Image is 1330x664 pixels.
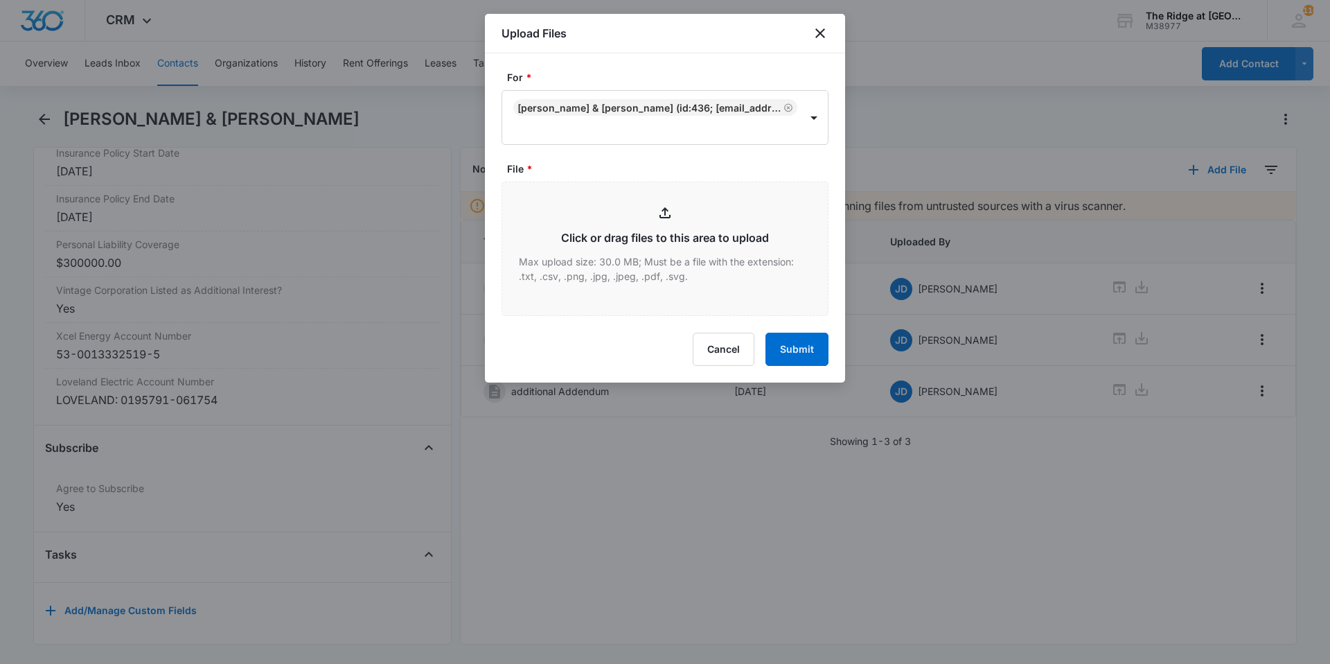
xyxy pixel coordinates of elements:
button: Submit [765,333,828,366]
label: File [507,161,834,176]
div: Remove Cameron Mitchell & Abby Gilbert (ID:436; R6CAM23@GMAIL.COM; 6237647698) [781,103,793,112]
label: For [507,70,834,85]
h1: Upload Files [502,25,567,42]
div: [PERSON_NAME] & [PERSON_NAME] (ID:436; [EMAIL_ADDRESS][DOMAIN_NAME]; 6237647698) [517,102,781,114]
button: close [812,25,828,42]
button: Cancel [693,333,754,366]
